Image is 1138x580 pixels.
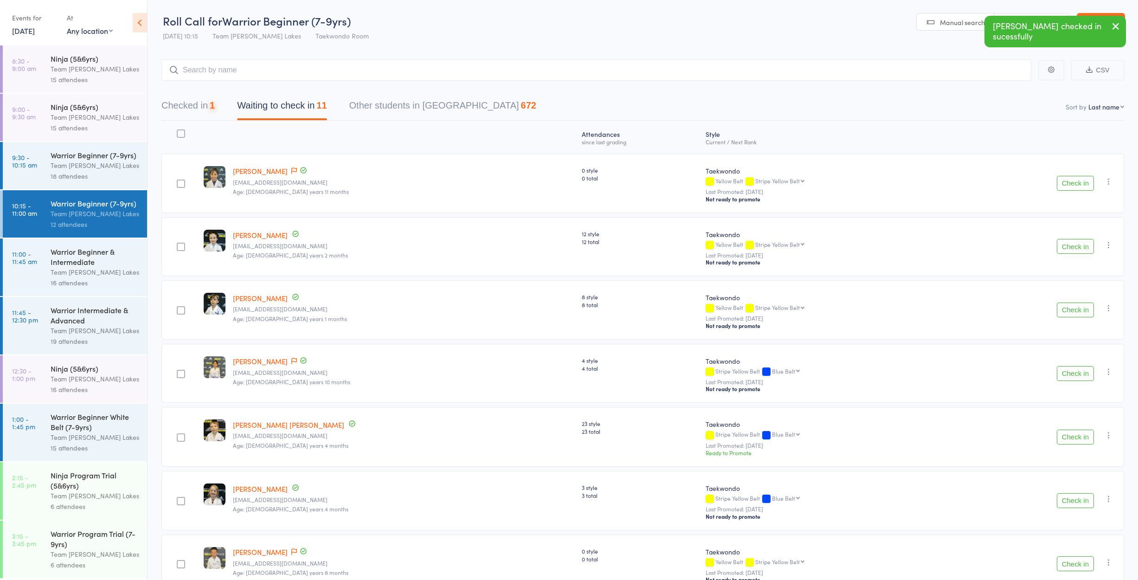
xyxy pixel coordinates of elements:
[67,26,113,36] div: Any location
[3,355,147,403] a: 12:30 -1:00 pmNinja (5&6yrs)Team [PERSON_NAME] Lakes16 attendees
[12,202,37,217] time: 10:15 - 11:00 am
[3,190,147,238] a: 10:15 -11:00 amWarrior Beginner (7-9yrs)Team [PERSON_NAME] Lakes12 attendees
[706,513,951,520] div: Not ready to promote
[51,150,139,160] div: Warrior Beginner (7-9yrs)
[582,356,698,364] span: 4 style
[582,419,698,427] span: 23 style
[582,238,698,245] span: 12 total
[51,246,139,267] div: Warrior Beginner & Intermediate
[12,26,35,36] a: [DATE]
[1066,102,1087,111] label: Sort by
[12,532,36,547] time: 3:15 - 3:45 pm
[233,505,348,513] span: Age: [DEMOGRAPHIC_DATA] years 4 months
[1057,493,1094,508] button: Check in
[233,166,288,176] a: [PERSON_NAME]
[51,122,139,133] div: 15 attendees
[51,198,139,208] div: Warrior Beginner (7-9yrs)
[233,496,574,503] small: Jamesmclean@designerbathware.com.au
[51,112,139,122] div: Team [PERSON_NAME] Lakes
[582,555,698,563] span: 0 total
[233,315,347,322] span: Age: [DEMOGRAPHIC_DATA] years 1 months
[12,250,37,265] time: 11:00 - 11:45 am
[706,431,951,439] div: Stripe Yellow Belt
[161,96,215,120] button: Checked in1
[1057,239,1094,254] button: Check in
[12,474,36,489] time: 2:15 - 2:45 pm
[706,304,951,312] div: Yellow Belt
[315,31,369,40] span: Taekwondo Room
[204,293,225,315] img: image1678485094.png
[51,160,139,171] div: Team [PERSON_NAME] Lakes
[233,432,574,439] small: kerrebecca36@gmail.com
[204,547,225,569] img: image1749869957.png
[51,219,139,230] div: 12 attendees
[316,100,327,110] div: 11
[521,100,536,110] div: 672
[233,251,348,259] span: Age: [DEMOGRAPHIC_DATA] years 2 months
[706,139,951,145] div: Current / Next Rank
[3,521,147,578] a: 3:15 -3:45 pmWarrior Program Trial (7-9yrs)Team [PERSON_NAME] Lakes6 attendees
[12,309,38,323] time: 11:45 - 12:30 pm
[706,442,951,449] small: Last Promoted: [DATE]
[233,547,288,557] a: [PERSON_NAME]
[204,230,225,251] img: image1678485090.png
[706,195,951,203] div: Not ready to promote
[706,188,951,195] small: Last Promoted: [DATE]
[706,252,951,258] small: Last Promoted: [DATE]
[706,322,951,329] div: Not ready to promote
[233,187,349,195] span: Age: [DEMOGRAPHIC_DATA] years 11 months
[3,45,147,93] a: 8:30 -9:00 amNinja (5&6yrs)Team [PERSON_NAME] Lakes15 attendees
[161,59,1031,81] input: Search by name
[706,483,951,493] div: Taekwondo
[706,166,951,175] div: Taekwondo
[755,241,800,247] div: Stripe Yellow Belt
[755,559,800,565] div: Stripe Yellow Belt
[51,64,139,74] div: Team [PERSON_NAME] Lakes
[163,31,198,40] span: [DATE] 10:15
[233,293,288,303] a: [PERSON_NAME]
[706,547,951,556] div: Taekwondo
[582,139,698,145] div: since last grading
[706,315,951,322] small: Last Promoted: [DATE]
[706,506,951,512] small: Last Promoted: [DATE]
[940,18,985,27] span: Manual search
[12,415,35,430] time: 1:00 - 1:45 pm
[51,443,139,453] div: 15 attendees
[582,230,698,238] span: 12 style
[706,356,951,366] div: Taekwondo
[51,74,139,85] div: 15 attendees
[772,495,795,501] div: Blue Belt
[51,325,139,336] div: Team [PERSON_NAME] Lakes
[706,559,951,567] div: Yellow Belt
[582,301,698,309] span: 8 total
[702,125,955,149] div: Style
[1077,13,1125,32] a: Exit roll call
[582,483,698,491] span: 3 style
[12,367,35,382] time: 12:30 - 1:00 pm
[706,178,951,186] div: Yellow Belt
[3,142,147,189] a: 9:30 -10:15 amWarrior Beginner (7-9yrs)Team [PERSON_NAME] Lakes18 attendees
[51,267,139,277] div: Team [PERSON_NAME] Lakes
[51,53,139,64] div: Ninja (5&6yrs)
[51,490,139,501] div: Team [PERSON_NAME] Lakes
[210,100,215,110] div: 1
[582,293,698,301] span: 8 style
[51,102,139,112] div: Ninja (5&6yrs)
[706,258,951,266] div: Not ready to promote
[51,412,139,432] div: Warrior Beginner White Belt (7-9yrs)
[12,10,58,26] div: Events for
[51,277,139,288] div: 16 attendees
[1071,60,1124,80] button: CSV
[755,178,800,184] div: Stripe Yellow Belt
[1088,102,1119,111] div: Last name
[706,241,951,249] div: Yellow Belt
[1057,366,1094,381] button: Check in
[582,427,698,435] span: 23 total
[706,379,951,385] small: Last Promoted: [DATE]
[51,305,139,325] div: Warrior Intermediate & Advanced
[233,420,344,430] a: [PERSON_NAME] [PERSON_NAME]
[3,238,147,296] a: 11:00 -11:45 amWarrior Beginner & IntermediateTeam [PERSON_NAME] Lakes16 attendees
[51,470,139,490] div: Ninja Program Trial (5&6yrs)
[706,385,951,393] div: Not ready to promote
[755,304,800,310] div: Stripe Yellow Belt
